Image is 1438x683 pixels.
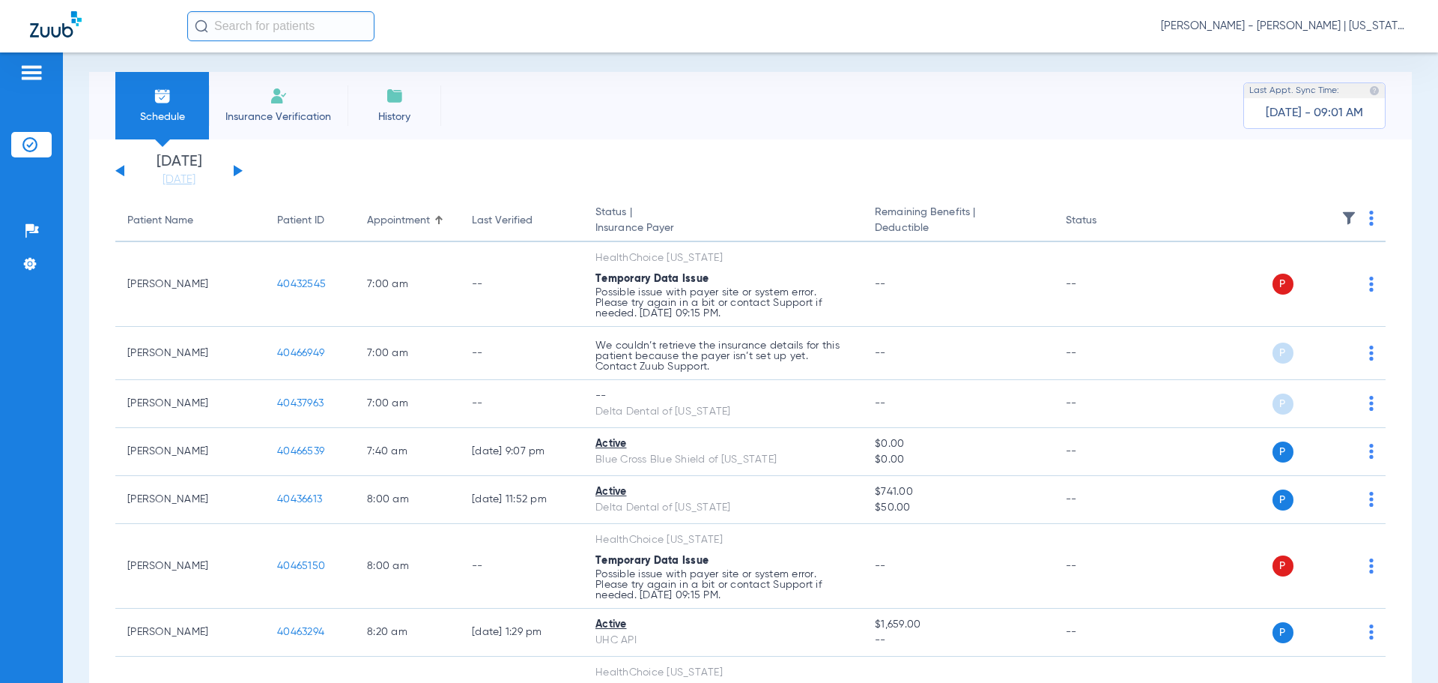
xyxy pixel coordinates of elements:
[595,556,709,566] span: Temporary Data Issue
[1272,274,1293,295] span: P
[1363,611,1438,683] iframe: Chat Widget
[460,327,583,380] td: --
[134,154,224,187] li: [DATE]
[1054,200,1155,242] th: Status
[595,250,851,266] div: HealthChoice [US_STATE]
[460,609,583,657] td: [DATE] 1:29 PM
[460,242,583,327] td: --
[875,633,1041,649] span: --
[1272,442,1293,463] span: P
[277,446,324,457] span: 40466539
[127,109,198,124] span: Schedule
[19,64,43,82] img: hamburger-icon
[1369,277,1374,292] img: group-dot-blue.svg
[875,279,886,289] span: --
[1369,211,1374,226] img: group-dot-blue.svg
[270,87,288,105] img: Manual Insurance Verification
[595,500,851,516] div: Delta Dental of [US_STATE]
[875,348,886,358] span: --
[1341,211,1356,226] img: filter.svg
[1054,380,1155,428] td: --
[355,327,460,380] td: 7:00 AM
[595,220,851,236] span: Insurance Payer
[134,172,224,187] a: [DATE]
[1272,622,1293,643] span: P
[1272,490,1293,511] span: P
[1054,428,1155,476] td: --
[277,561,325,571] span: 40465150
[472,213,571,229] div: Last Verified
[386,87,404,105] img: History
[595,287,851,319] p: Possible issue with payer site or system error. Please try again in a bit or contact Support if n...
[195,19,208,33] img: Search Icon
[1369,346,1374,361] img: group-dot-blue.svg
[1249,83,1339,98] span: Last Appt. Sync Time:
[1054,327,1155,380] td: --
[1272,394,1293,415] span: P
[1369,492,1374,507] img: group-dot-blue.svg
[595,274,709,284] span: Temporary Data Issue
[367,213,430,229] div: Appointment
[355,609,460,657] td: 8:20 AM
[875,398,886,409] span: --
[277,627,324,637] span: 40463294
[1369,85,1380,96] img: last sync help info
[30,11,82,37] img: Zuub Logo
[595,532,851,548] div: HealthChoice [US_STATE]
[115,428,265,476] td: [PERSON_NAME]
[355,524,460,609] td: 8:00 AM
[355,380,460,428] td: 7:00 AM
[277,494,322,505] span: 40436613
[115,524,265,609] td: [PERSON_NAME]
[355,428,460,476] td: 7:40 AM
[1054,242,1155,327] td: --
[595,665,851,681] div: HealthChoice [US_STATE]
[355,476,460,524] td: 8:00 AM
[1266,106,1363,121] span: [DATE] - 09:01 AM
[460,428,583,476] td: [DATE] 9:07 PM
[115,380,265,428] td: [PERSON_NAME]
[595,404,851,420] div: Delta Dental of [US_STATE]
[367,213,448,229] div: Appointment
[595,340,851,372] p: We couldn’t retrieve the insurance details for this patient because the payer isn’t set up yet. C...
[359,109,430,124] span: History
[875,220,1041,236] span: Deductible
[187,11,374,41] input: Search for patients
[1054,609,1155,657] td: --
[115,327,265,380] td: [PERSON_NAME]
[875,500,1041,516] span: $50.00
[115,242,265,327] td: [PERSON_NAME]
[277,279,326,289] span: 40432545
[115,476,265,524] td: [PERSON_NAME]
[1054,524,1155,609] td: --
[595,633,851,649] div: UHC API
[583,200,863,242] th: Status |
[154,87,172,105] img: Schedule
[1272,556,1293,577] span: P
[1161,19,1408,34] span: [PERSON_NAME] - [PERSON_NAME] | [US_STATE] Family Dentistry
[460,380,583,428] td: --
[595,452,851,468] div: Blue Cross Blue Shield of [US_STATE]
[277,348,324,358] span: 40466949
[220,109,336,124] span: Insurance Verification
[1369,444,1374,459] img: group-dot-blue.svg
[595,617,851,633] div: Active
[277,398,324,409] span: 40437963
[875,436,1041,452] span: $0.00
[1369,559,1374,574] img: group-dot-blue.svg
[1272,343,1293,364] span: P
[460,476,583,524] td: [DATE] 11:52 PM
[595,569,851,601] p: Possible issue with payer site or system error. Please try again in a bit or contact Support if n...
[595,484,851,500] div: Active
[595,388,851,404] div: --
[863,200,1053,242] th: Remaining Benefits |
[1369,396,1374,411] img: group-dot-blue.svg
[127,213,253,229] div: Patient Name
[277,213,343,229] div: Patient ID
[595,436,851,452] div: Active
[355,242,460,327] td: 7:00 AM
[875,452,1041,468] span: $0.00
[875,561,886,571] span: --
[127,213,193,229] div: Patient Name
